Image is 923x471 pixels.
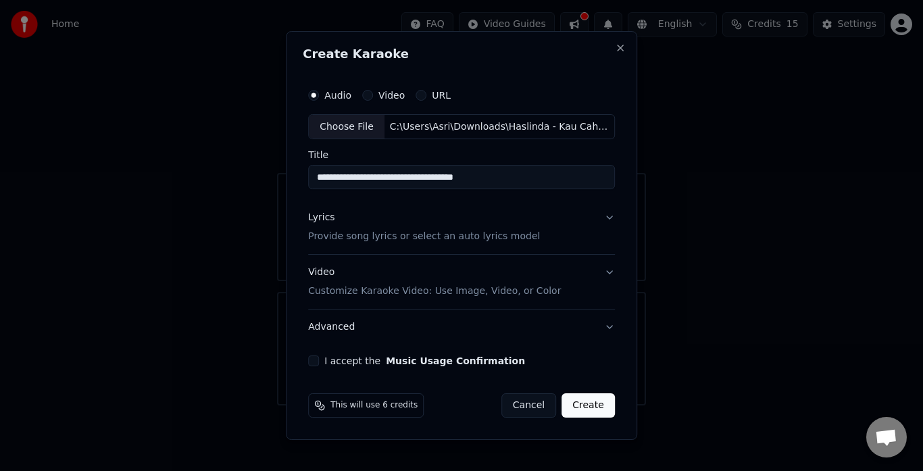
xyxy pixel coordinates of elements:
[384,120,614,134] div: C:\Users\Asri\Downloads\Haslinda - Kau Cahayakan Aku Gemerlapkan.mp3
[309,115,384,139] div: Choose File
[324,356,525,366] label: I accept the
[501,393,556,418] button: Cancel
[562,393,615,418] button: Create
[308,309,615,345] button: Advanced
[330,400,418,411] span: This will use 6 credits
[308,151,615,160] label: Title
[308,255,615,309] button: VideoCustomize Karaoke Video: Use Image, Video, or Color
[308,284,561,298] p: Customize Karaoke Video: Use Image, Video, or Color
[308,266,561,299] div: Video
[303,48,620,60] h2: Create Karaoke
[378,91,405,100] label: Video
[324,91,351,100] label: Audio
[308,230,540,244] p: Provide song lyrics or select an auto lyrics model
[386,356,525,366] button: I accept the
[308,201,615,255] button: LyricsProvide song lyrics or select an auto lyrics model
[308,212,334,225] div: Lyrics
[432,91,451,100] label: URL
